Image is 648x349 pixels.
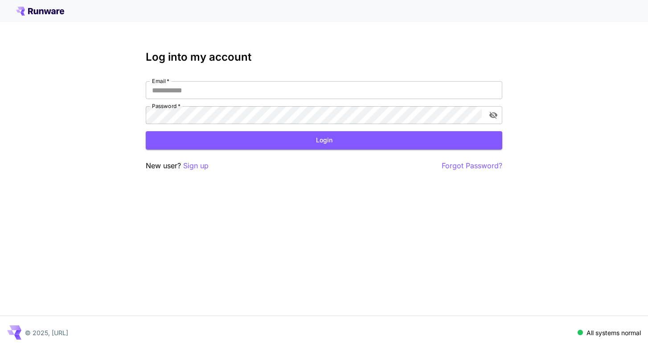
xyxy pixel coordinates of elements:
[25,328,68,337] p: © 2025, [URL]
[442,160,502,171] button: Forgot Password?
[485,107,501,123] button: toggle password visibility
[586,328,641,337] p: All systems normal
[152,77,169,85] label: Email
[146,131,502,150] button: Login
[146,160,209,171] p: New user?
[152,102,180,110] label: Password
[183,160,209,171] button: Sign up
[146,51,502,63] h3: Log into my account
